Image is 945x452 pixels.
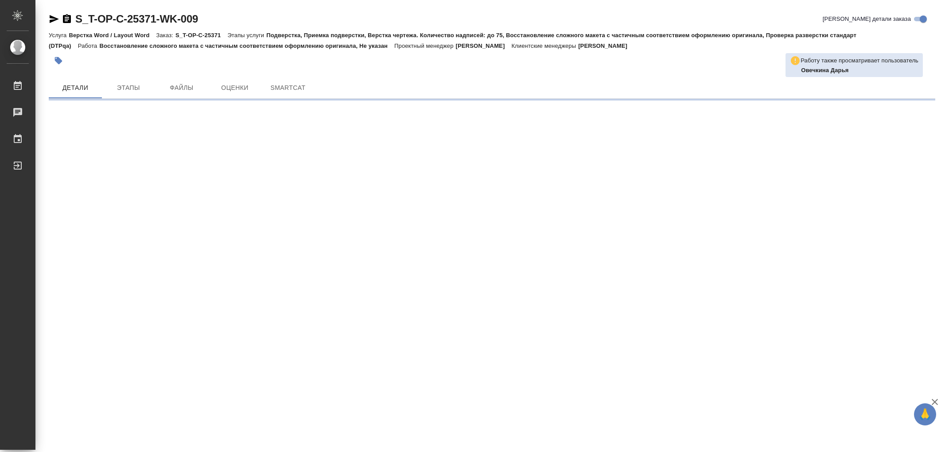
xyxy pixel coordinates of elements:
p: S_T-OP-C-25371 [175,32,227,39]
p: [PERSON_NAME] [456,42,512,49]
p: Заказ: [156,32,175,39]
a: S_T-OP-C-25371-WK-009 [75,13,198,25]
span: Детали [54,82,97,93]
button: 🙏 [914,403,936,425]
button: Скопировать ссылку [62,14,72,24]
span: Файлы [160,82,203,93]
p: Услуга [49,32,69,39]
span: Этапы [107,82,150,93]
p: Овечкина Дарья [801,66,918,75]
p: Верстка Word / Layout Word [69,32,156,39]
b: Овечкина Дарья [801,67,848,73]
span: 🙏 [918,405,933,424]
p: Работа [78,42,100,49]
p: Работу также просматривает пользователь [801,56,918,65]
button: Скопировать ссылку для ЯМессенджера [49,14,59,24]
p: Подверстка, Приемка подверстки, Верстка чертежа. Количество надписей: до 75, Восстановление сложн... [49,32,856,49]
span: SmartCat [267,82,309,93]
p: Восстановление сложного макета с частичным соответствием оформлению оригинала, Не указан [99,42,394,49]
span: [PERSON_NAME] детали заказа [823,15,911,23]
p: Клиентские менеджеры [511,42,578,49]
p: Проектный менеджер [394,42,455,49]
p: [PERSON_NAME] [578,42,634,49]
span: Оценки [214,82,256,93]
button: Добавить тэг [49,51,68,70]
p: Этапы услуги [227,32,266,39]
